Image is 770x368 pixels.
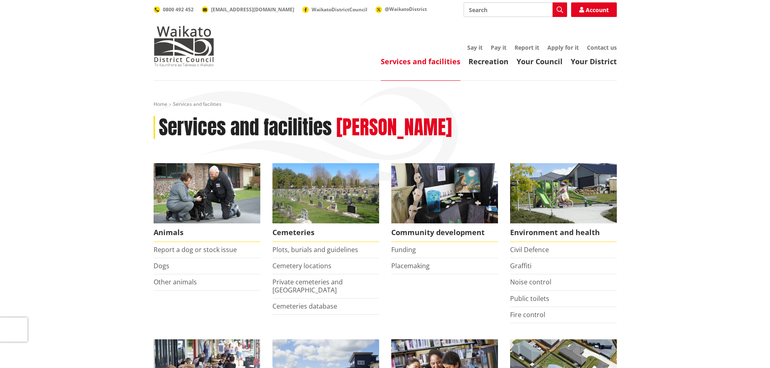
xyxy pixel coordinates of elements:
[272,261,331,270] a: Cemetery locations
[154,163,260,242] a: Waikato District Council Animal Control team Animals
[163,6,194,13] span: 0800 492 452
[336,116,452,139] h2: [PERSON_NAME]
[385,6,427,13] span: @WaikatoDistrict
[154,223,260,242] span: Animals
[154,278,197,286] a: Other animals
[272,278,343,294] a: Private cemeteries and [GEOGRAPHIC_DATA]
[154,26,214,66] img: Waikato District Council - Te Kaunihera aa Takiwaa o Waikato
[510,310,545,319] a: Fire control
[510,163,617,242] a: New housing in Pokeno Environment and health
[391,245,416,254] a: Funding
[391,163,498,242] a: Matariki Travelling Suitcase Art Exhibition Community development
[154,101,617,108] nav: breadcrumb
[464,2,567,17] input: Search input
[302,6,367,13] a: WaikatoDistrictCouncil
[154,163,260,223] img: Animal Control
[272,245,358,254] a: Plots, burials and guidelines
[510,261,532,270] a: Graffiti
[211,6,294,13] span: [EMAIL_ADDRESS][DOMAIN_NAME]
[510,294,549,303] a: Public toilets
[391,163,498,223] img: Matariki Travelling Suitcase Art Exhibition
[468,57,508,66] a: Recreation
[515,44,539,51] a: Report it
[467,44,483,51] a: Say it
[571,57,617,66] a: Your District
[312,6,367,13] span: WaikatoDistrictCouncil
[517,57,563,66] a: Your Council
[376,6,427,13] a: @WaikatoDistrict
[510,245,549,254] a: Civil Defence
[571,2,617,17] a: Account
[272,163,379,242] a: Huntly Cemetery Cemeteries
[391,223,498,242] span: Community development
[154,6,194,13] a: 0800 492 452
[154,101,167,107] a: Home
[491,44,506,51] a: Pay it
[154,261,169,270] a: Dogs
[510,163,617,223] img: New housing in Pokeno
[154,245,237,254] a: Report a dog or stock issue
[159,116,332,139] h1: Services and facilities
[202,6,294,13] a: [EMAIL_ADDRESS][DOMAIN_NAME]
[173,101,222,107] span: Services and facilities
[381,57,460,66] a: Services and facilities
[510,278,551,286] a: Noise control
[547,44,579,51] a: Apply for it
[272,302,337,311] a: Cemeteries database
[587,44,617,51] a: Contact us
[391,261,430,270] a: Placemaking
[272,163,379,223] img: Huntly Cemetery
[272,223,379,242] span: Cemeteries
[510,223,617,242] span: Environment and health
